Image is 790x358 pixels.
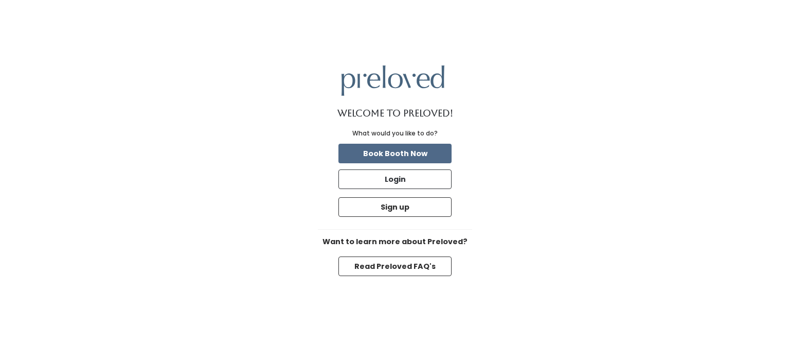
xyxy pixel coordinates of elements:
button: Login [338,169,452,189]
button: Read Preloved FAQ's [338,257,452,276]
div: What would you like to do? [352,129,438,138]
img: preloved logo [342,65,444,96]
button: Book Booth Now [338,144,452,163]
h1: Welcome to Preloved! [337,108,453,118]
button: Sign up [338,197,452,217]
a: Login [336,167,454,191]
h6: Want to learn more about Preloved? [318,238,472,246]
a: Sign up [336,195,454,219]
